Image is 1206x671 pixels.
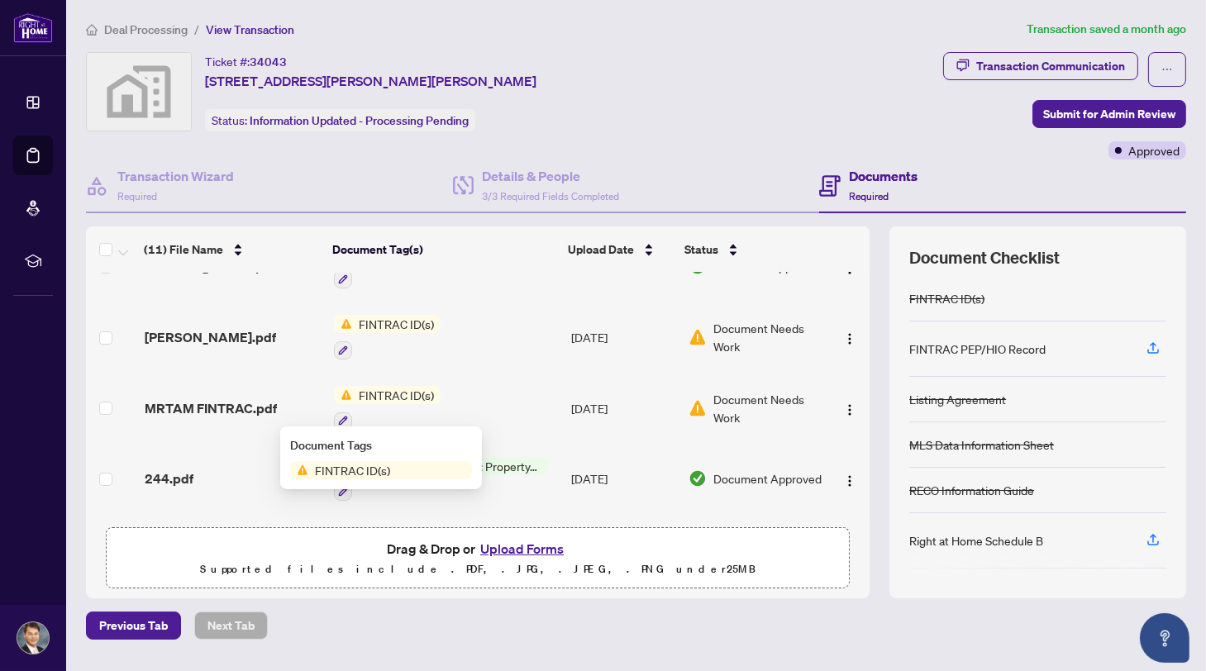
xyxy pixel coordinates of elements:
[568,240,634,259] span: Upload Date
[194,20,199,39] li: /
[909,246,1060,269] span: Document Checklist
[713,469,822,488] span: Document Approved
[561,226,678,273] th: Upload Date
[943,52,1138,80] button: Transaction Communication
[909,435,1054,454] div: MLS Data Information Sheet
[565,444,682,515] td: [DATE]
[1032,100,1186,128] button: Submit for Admin Review
[145,398,277,418] span: MRTAM FINTRAC.pdf
[117,190,157,202] span: Required
[104,22,188,37] span: Deal Processing
[713,319,822,355] span: Document Needs Work
[144,240,223,259] span: (11) File Name
[843,474,856,488] img: Logo
[909,531,1043,550] div: Right at Home Schedule B
[837,465,863,492] button: Logo
[909,289,984,307] div: FINTRAC ID(s)
[843,403,856,416] img: Logo
[290,461,308,479] img: Status Icon
[713,390,822,426] span: Document Needs Work
[117,559,839,579] p: Supported files include .PDF, .JPG, .JPEG, .PNG under 25 MB
[689,469,707,488] img: Document Status
[1128,141,1180,159] span: Approved
[849,166,918,186] h4: Documents
[205,109,475,131] div: Status:
[17,622,49,654] img: Profile Icon
[1140,613,1189,663] button: Open asap
[107,528,849,589] span: Drag & Drop orUpload FormsSupported files include .PDF, .JPG, .JPEG, .PNG under25MB
[145,469,193,488] span: 244.pdf
[117,166,234,186] h4: Transaction Wizard
[837,395,863,421] button: Logo
[86,24,98,36] span: home
[482,166,619,186] h4: Details & People
[334,386,441,431] button: Status IconFINTRAC ID(s)
[565,302,682,373] td: [DATE]
[99,612,168,639] span: Previous Tab
[909,481,1034,499] div: RECO Information Guide
[976,53,1125,79] div: Transaction Communication
[565,373,682,444] td: [DATE]
[1161,64,1173,75] span: ellipsis
[205,71,536,91] span: [STREET_ADDRESS][PERSON_NAME][PERSON_NAME]
[290,436,472,454] div: Document Tags
[837,324,863,350] button: Logo
[194,612,268,640] button: Next Tab
[689,328,707,346] img: Document Status
[678,226,823,273] th: Status
[843,332,856,345] img: Logo
[684,240,718,259] span: Status
[689,399,707,417] img: Document Status
[86,612,181,640] button: Previous Tab
[909,390,1006,408] div: Listing Agreement
[334,315,441,359] button: Status IconFINTRAC ID(s)
[334,315,352,333] img: Status Icon
[1043,101,1175,127] span: Submit for Admin Review
[352,386,441,404] span: FINTRAC ID(s)
[205,52,287,71] div: Ticket #:
[326,226,561,273] th: Document Tag(s)
[206,22,294,37] span: View Transaction
[475,538,569,559] button: Upload Forms
[137,226,326,273] th: (11) File Name
[352,315,441,333] span: FINTRAC ID(s)
[849,190,889,202] span: Required
[565,514,682,585] td: [DATE]
[1027,20,1186,39] article: Transaction saved a month ago
[13,12,53,43] img: logo
[334,386,352,404] img: Status Icon
[909,340,1046,358] div: FINTRAC PEP/HIO Record
[387,538,569,559] span: Drag & Drop or
[308,461,397,479] span: FINTRAC ID(s)
[482,190,619,202] span: 3/3 Required Fields Completed
[250,113,469,128] span: Information Updated - Processing Pending
[87,53,191,131] img: svg%3e
[145,327,276,347] span: [PERSON_NAME].pdf
[250,55,287,69] span: 34043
